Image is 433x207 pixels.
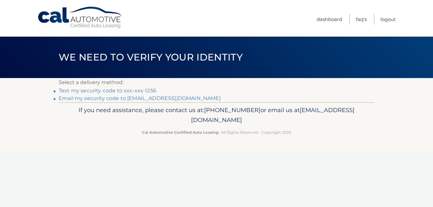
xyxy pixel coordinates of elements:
a: FAQ's [356,14,367,25]
p: Select a delivery method: [59,78,374,87]
p: - All Rights Reserved - Copyright 2025 [63,129,370,136]
a: Cal Automotive [37,6,123,29]
a: Logout [380,14,396,25]
a: Email my security code to [EMAIL_ADDRESS][DOMAIN_NAME] [59,95,221,101]
p: If you need assistance, please contact us at: or email us at [63,105,370,125]
span: [PHONE_NUMBER] [204,106,261,114]
a: Text my security code to xxx-xxx-1256 [59,88,156,94]
strong: Cal Automotive Certified Auto Leasing [142,130,218,135]
span: We need to verify your identity [59,51,243,63]
a: Dashboard [317,14,342,25]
